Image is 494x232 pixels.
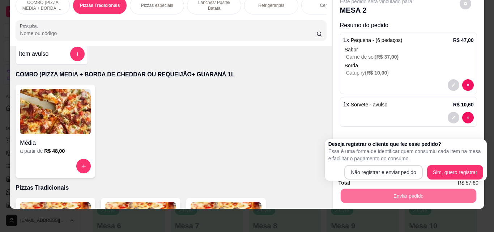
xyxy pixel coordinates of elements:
[19,50,48,58] h4: Item avulso
[20,139,91,147] h4: Média
[453,37,474,44] p: R$ 47,00
[343,100,388,109] p: 1 x
[351,102,387,107] span: Sorvete - avulso
[366,70,387,76] span: R$ 10,00
[141,3,173,8] p: Pizzas especiais
[20,23,40,29] label: Pesquisa
[20,147,91,155] div: a partir de
[345,46,474,53] div: Sabor
[338,180,350,186] strong: Total
[462,79,474,91] button: decrease-product-quantity
[76,159,91,173] button: increase-product-quantity
[328,140,483,148] h2: Deseja registrar o cliente que fez esse pedido?
[351,37,402,43] span: Pequena - (6 pedaços)
[344,165,423,180] button: Não registrar e enviar pedido
[448,79,459,91] button: decrease-product-quantity
[328,148,483,162] p: Essa é uma forma de identificar quem consumiu cada item na mesa e facilitar o pagamento do consumo.
[340,21,477,30] p: Resumo do pedido
[345,62,474,69] p: Borda
[16,184,326,192] p: Pizzas Tradicionais
[44,147,65,155] h6: R$ 48,00
[376,54,399,60] span: R$ 37,00 )
[20,30,316,37] input: Pesquisa
[453,101,474,108] p: R$ 10,60
[20,89,91,134] img: product-image
[70,47,85,61] button: add-separate-item
[343,36,403,45] p: 1 x
[258,3,284,8] p: Refrigerantes
[462,112,474,123] button: decrease-product-quantity
[80,3,120,8] p: Pizzas Tradicionais
[16,70,326,79] p: COMBO (PIZZA MEDIA + BORDA DE CHEDDAR OU REQUEIJÃO+ GUARANÁ 1L
[320,3,337,8] p: Cervejas
[340,5,412,15] p: MESA 2
[458,179,478,187] span: R$ 57,60
[427,165,483,180] button: Sim, quero registrar
[340,189,476,203] button: Enviar pedido
[346,69,474,76] p: Catupiry ( )
[346,53,474,60] p: Carne de sol (
[448,112,459,123] button: decrease-product-quantity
